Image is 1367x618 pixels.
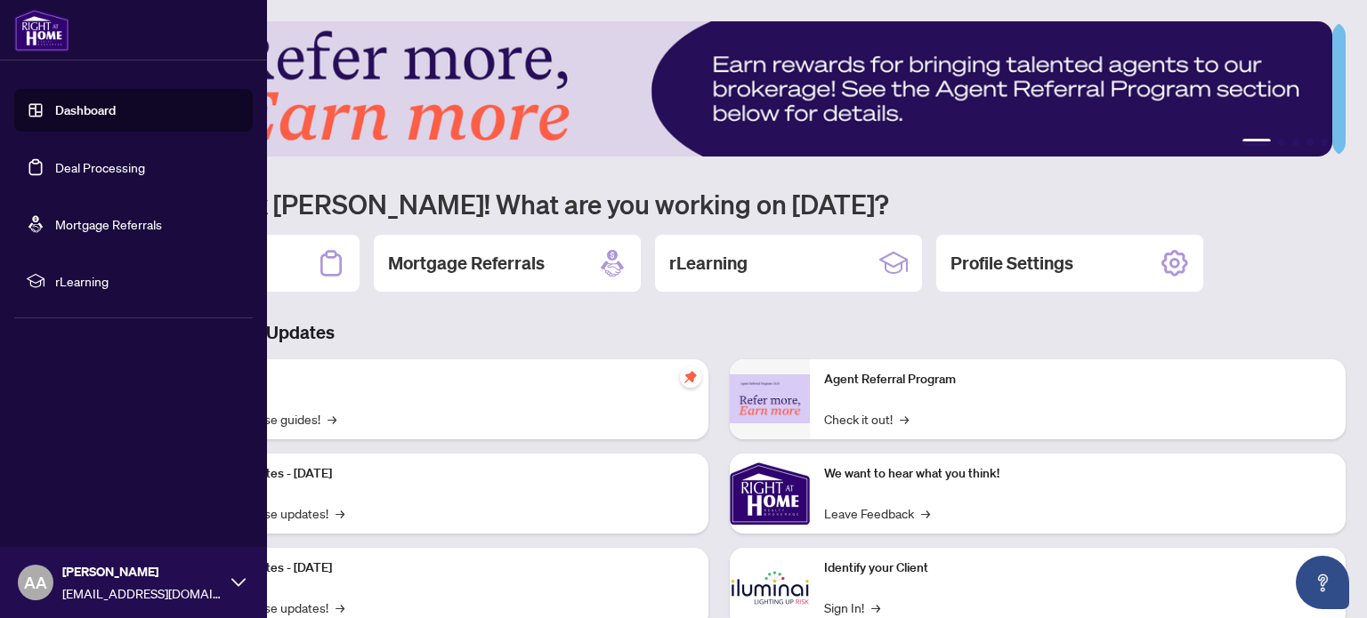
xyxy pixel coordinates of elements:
span: → [336,598,344,617]
button: 1 [1242,139,1271,146]
span: → [921,503,930,523]
p: Platform Updates - [DATE] [187,558,694,578]
button: 3 [1292,139,1299,146]
span: → [328,409,336,429]
img: logo [14,9,69,52]
span: [EMAIL_ADDRESS][DOMAIN_NAME] [62,583,222,603]
button: Open asap [1296,556,1349,609]
h2: Profile Settings [950,251,1073,276]
h1: Welcome back [PERSON_NAME]! What are you working on [DATE]? [93,187,1346,221]
img: Slide 0 [93,21,1332,157]
span: pushpin [680,366,701,388]
span: → [336,503,344,523]
h3: Brokerage & Industry Updates [93,320,1346,345]
h2: Mortgage Referrals [388,251,545,276]
h2: rLearning [669,251,748,276]
span: → [900,409,909,429]
p: Identify your Client [824,558,1331,578]
img: Agent Referral Program [730,374,810,423]
img: We want to hear what you think! [730,453,810,534]
a: Check it out!→ [824,409,909,429]
button: 2 [1278,139,1285,146]
span: rLearning [55,271,240,291]
a: Deal Processing [55,159,145,175]
p: We want to hear what you think! [824,464,1331,484]
p: Agent Referral Program [824,370,1331,389]
a: Sign In!→ [824,598,880,617]
button: 5 [1321,139,1328,146]
span: → [871,598,880,617]
a: Dashboard [55,102,116,118]
span: [PERSON_NAME] [62,562,222,582]
p: Self-Help [187,370,694,389]
button: 4 [1306,139,1314,146]
a: Leave Feedback→ [824,503,930,523]
a: Mortgage Referrals [55,216,162,232]
p: Platform Updates - [DATE] [187,464,694,484]
span: AA [24,570,47,595]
